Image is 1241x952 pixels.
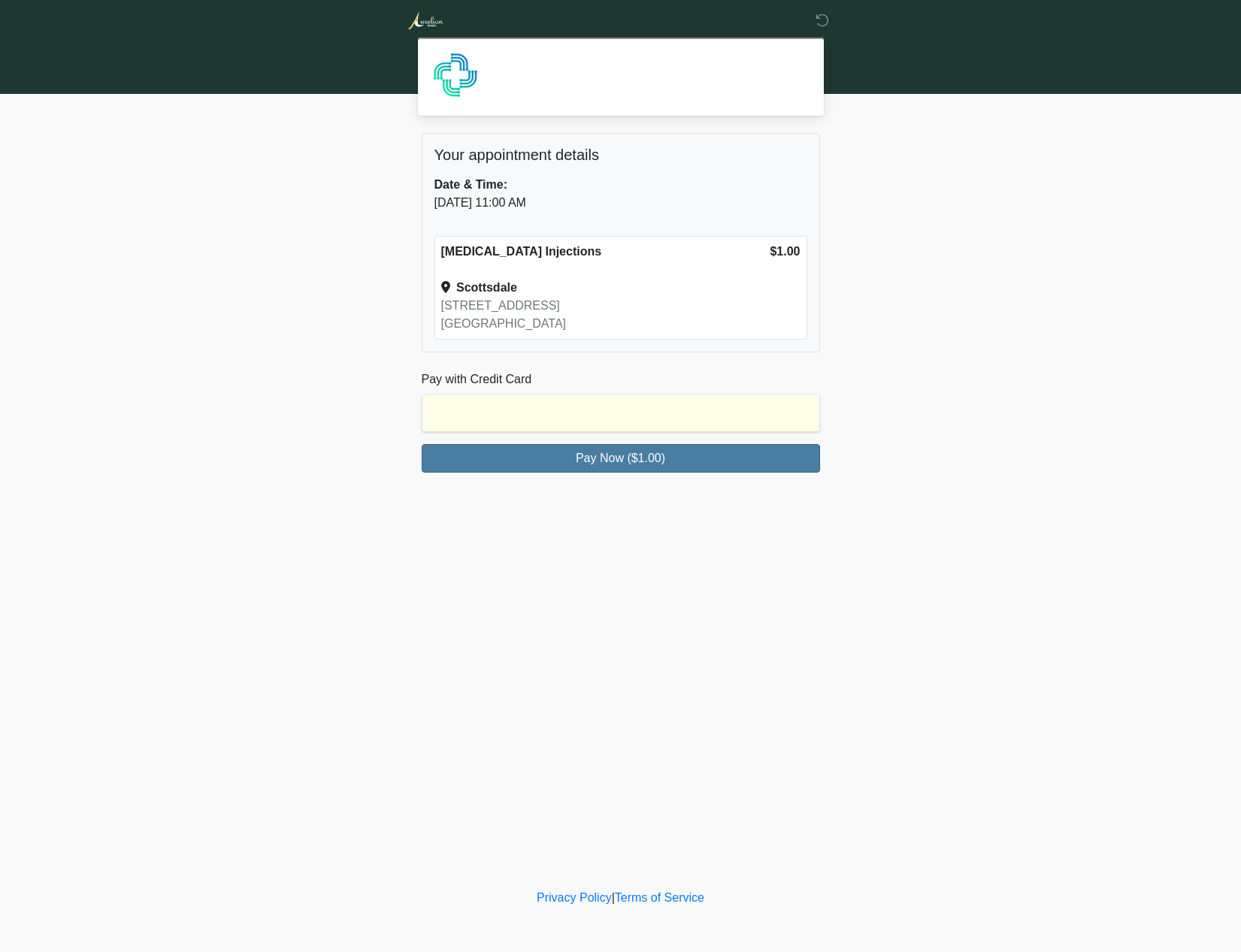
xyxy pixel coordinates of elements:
strong: Scottsdale [456,281,517,294]
strong: Date & Time: [434,178,508,191]
img: Agent Avatar [433,53,478,98]
a: | [612,891,615,904]
h5: Your appointment details [434,146,807,164]
span: Pay Now ($1.00) [576,452,665,464]
a: Terms of Service [615,891,704,904]
div: [STREET_ADDRESS] [GEOGRAPHIC_DATA] [441,297,770,333]
div: [DATE] 11:00 AM [434,194,610,212]
iframe: Secure card payment input frame [430,403,812,417]
button: Pay Now ($1.00) [422,444,820,473]
label: Pay with Credit Card [422,370,532,388]
div: $1.00 [770,243,800,261]
a: Privacy Policy [537,891,612,904]
img: Aurelion Med Spa Logo [407,11,443,30]
div: [MEDICAL_DATA] Injections [441,243,770,261]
